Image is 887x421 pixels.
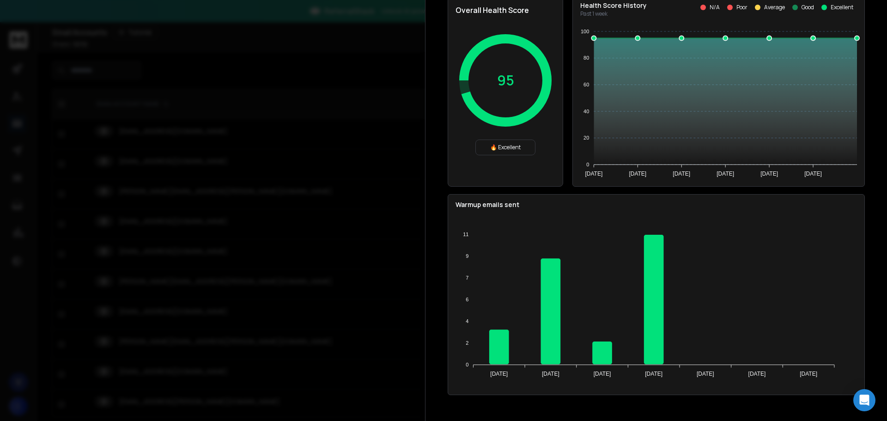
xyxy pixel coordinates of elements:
tspan: [DATE] [800,371,817,377]
tspan: 80 [583,55,589,61]
tspan: 40 [583,109,589,114]
tspan: 0 [466,362,468,367]
tspan: [DATE] [748,371,766,377]
p: Poor [736,4,747,11]
tspan: [DATE] [804,171,822,177]
tspan: 2 [466,340,468,346]
tspan: 7 [466,275,468,281]
tspan: 6 [466,297,468,302]
tspan: [DATE] [629,171,646,177]
tspan: 20 [583,135,589,140]
tspan: [DATE] [594,371,611,377]
tspan: 60 [583,82,589,87]
tspan: 4 [466,318,468,324]
tspan: 0 [586,162,589,167]
tspan: [DATE] [717,171,734,177]
tspan: [DATE] [585,171,602,177]
p: 95 [497,72,514,89]
p: Health Score History [580,1,647,10]
tspan: 100 [581,29,589,34]
tspan: [DATE] [697,371,714,377]
p: Past 1 week [580,10,647,18]
tspan: [DATE] [760,171,778,177]
p: Good [802,4,814,11]
tspan: [DATE] [490,371,508,377]
tspan: 9 [466,253,468,259]
tspan: [DATE] [645,371,662,377]
p: Warmup emails sent [456,200,857,209]
div: 🔥 Excellent [475,140,535,155]
tspan: 11 [463,232,468,237]
tspan: [DATE] [542,371,559,377]
p: Excellent [831,4,853,11]
p: N/A [710,4,720,11]
tspan: [DATE] [673,171,690,177]
p: Average [764,4,785,11]
h2: Overall Health Score [456,5,555,16]
div: Open Intercom Messenger [853,389,875,411]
